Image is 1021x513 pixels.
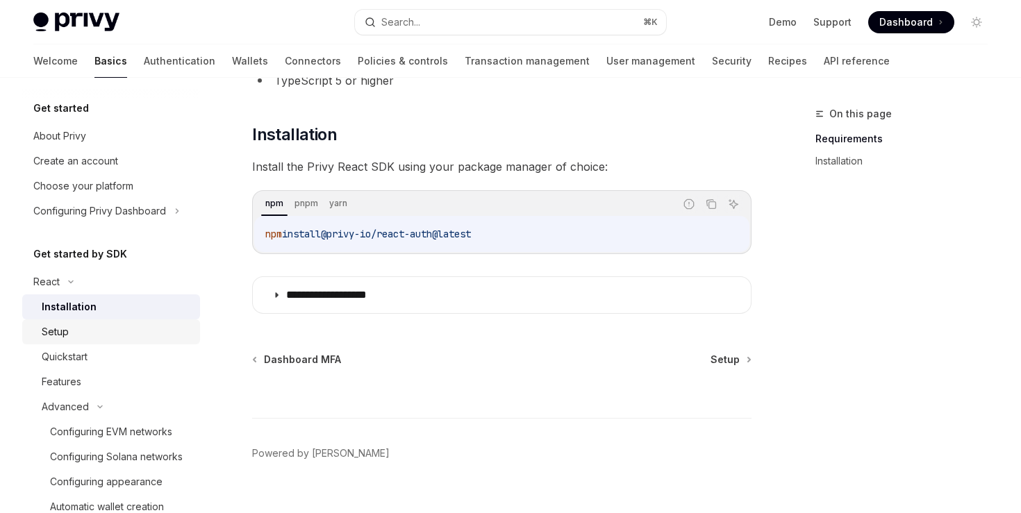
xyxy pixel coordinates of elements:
a: Basics [94,44,127,78]
a: User management [606,44,695,78]
span: On this page [829,106,892,122]
div: yarn [325,195,351,212]
span: Dashboard [879,15,933,29]
a: Create an account [22,149,200,174]
a: Installation [22,294,200,319]
a: Security [712,44,752,78]
a: Configuring Solana networks [22,444,200,469]
a: Features [22,369,200,394]
a: Authentication [144,44,215,78]
div: Configuring appearance [50,473,163,490]
div: Configuring Solana networks [50,448,183,465]
h5: Get started [33,100,89,117]
div: Advanced [42,398,89,415]
h5: Get started by SDK [33,246,127,262]
a: Powered by [PERSON_NAME] [252,446,390,460]
a: Configuring EVM networks [22,419,200,444]
button: Ask AI [724,195,742,213]
div: Configuring Privy Dashboard [33,203,166,219]
a: Installation [815,150,999,172]
div: Setup [42,323,69,340]
a: Demo [769,15,797,29]
a: Requirements [815,128,999,150]
div: Installation [42,298,97,315]
li: TypeScript 5 or higher [252,71,752,90]
a: Support [813,15,852,29]
button: Toggle dark mode [965,11,988,33]
a: Transaction management [465,44,590,78]
div: React [33,274,60,290]
a: Connectors [285,44,341,78]
span: npm [265,228,282,240]
button: Search...⌘K [355,10,665,35]
a: About Privy [22,124,200,149]
span: Install the Privy React SDK using your package manager of choice: [252,157,752,176]
a: Dashboard MFA [254,353,341,367]
a: Wallets [232,44,268,78]
div: pnpm [290,195,322,212]
button: Copy the contents from the code block [702,195,720,213]
span: Installation [252,124,337,146]
div: Configuring EVM networks [50,423,172,440]
div: Quickstart [42,348,88,365]
div: Features [42,373,81,390]
a: Choose your platform [22,174,200,199]
button: Report incorrect code [680,195,698,213]
div: Create an account [33,153,118,169]
a: API reference [824,44,890,78]
div: Search... [381,14,420,31]
span: Dashboard MFA [264,353,341,367]
a: Welcome [33,44,78,78]
span: install [282,228,321,240]
div: Choose your platform [33,178,133,194]
span: ⌘ K [643,17,658,28]
a: Dashboard [868,11,954,33]
span: Setup [711,353,740,367]
span: @privy-io/react-auth@latest [321,228,471,240]
img: light logo [33,12,119,32]
div: About Privy [33,128,86,144]
div: npm [261,195,288,212]
a: Setup [711,353,750,367]
a: Setup [22,319,200,344]
a: Configuring appearance [22,469,200,494]
a: Policies & controls [358,44,448,78]
a: Recipes [768,44,807,78]
a: Quickstart [22,344,200,369]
